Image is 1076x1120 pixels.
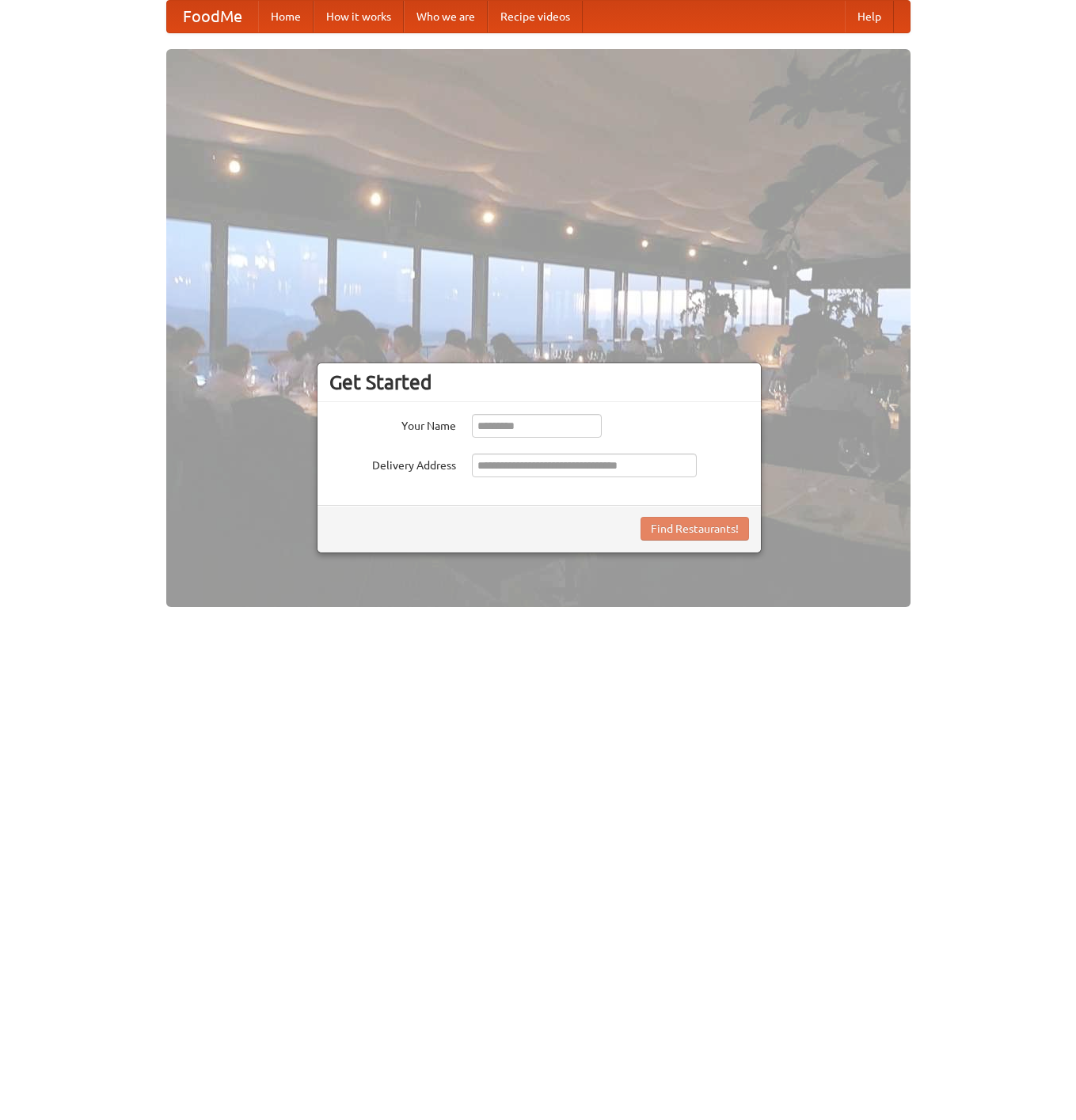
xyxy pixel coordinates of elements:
[329,370,749,394] h3: Get Started
[641,517,749,541] button: Find Restaurants!
[488,1,583,32] a: Recipe videos
[314,1,404,32] a: How it works
[329,414,456,434] label: Your Name
[845,1,894,32] a: Help
[404,1,488,32] a: Who we are
[258,1,314,32] a: Home
[329,454,456,473] label: Delivery Address
[167,1,258,32] a: FoodMe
